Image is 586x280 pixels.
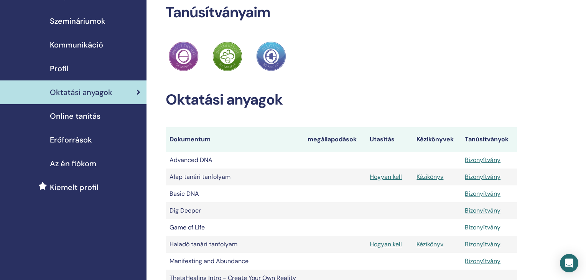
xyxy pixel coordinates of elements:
[416,173,443,181] a: Kézikönyv
[50,15,105,27] span: Szemináriumok
[465,173,500,181] a: Bizonyítvány
[560,254,578,272] div: Open Intercom Messenger
[413,127,461,152] th: Kézikönyvek
[166,236,304,253] td: Haladó tanári tanfolyam
[416,240,443,248] a: Kézikönyv
[50,182,99,193] span: Kiemelt profil
[465,257,500,265] a: Bizonyítvány
[169,41,199,71] img: Practitioner
[166,91,517,109] h2: Oktatási anyagok
[370,240,402,248] a: Hogyan kell
[50,158,96,169] span: Az én fiókom
[461,127,517,152] th: Tanúsítványok
[465,190,500,198] a: Bizonyítvány
[465,206,500,215] a: Bizonyítvány
[50,63,69,74] span: Profil
[50,39,103,51] span: Kommunikáció
[166,185,304,202] td: Basic DNA
[50,110,100,122] span: Online tanítás
[166,253,304,270] td: Manifesting and Abundance
[50,87,112,98] span: Oktatási anyagok
[166,219,304,236] td: Game of Life
[166,202,304,219] td: Dig Deeper
[370,173,402,181] a: Hogyan kell
[166,169,304,185] td: Alap tanári tanfolyam
[50,134,92,146] span: Erőforrások
[366,127,413,152] th: Utasítás
[166,127,304,152] th: Dokumentum
[465,156,500,164] a: Bizonyítvány
[166,152,304,169] td: Advanced DNA
[166,4,517,21] h2: Tanúsítványaim
[212,41,242,71] img: Practitioner
[465,223,500,231] a: Bizonyítvány
[304,127,366,152] th: megállapodások
[256,41,286,71] img: Practitioner
[465,240,500,248] a: Bizonyítvány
